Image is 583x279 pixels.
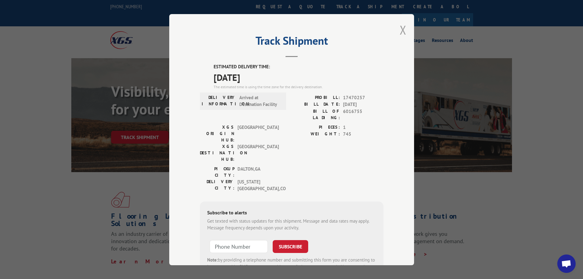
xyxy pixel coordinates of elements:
[239,94,281,108] span: Arrived at Destination Facility
[292,108,340,121] label: BILL OF LADING:
[200,143,234,162] label: XGS DESTINATION HUB:
[214,63,383,70] label: ESTIMATED DELIVERY TIME:
[200,178,234,192] label: DELIVERY CITY:
[343,101,383,108] span: [DATE]
[292,124,340,131] label: PIECES:
[214,84,383,89] div: The estimated time is using the time zone for the delivery destination.
[237,143,279,162] span: [GEOGRAPHIC_DATA]
[343,124,383,131] span: 1
[210,240,268,253] input: Phone Number
[292,101,340,108] label: BILL DATE:
[207,217,376,231] div: Get texted with status updates for this shipment. Message and data rates may apply. Message frequ...
[200,165,234,178] label: PICKUP CITY:
[200,124,234,143] label: XGS ORIGIN HUB:
[400,22,406,38] button: Close modal
[207,257,218,262] strong: Note:
[292,131,340,138] label: WEIGHT:
[343,108,383,121] span: 6016755
[343,94,383,101] span: 17470257
[557,254,576,273] div: Open chat
[343,131,383,138] span: 745
[207,209,376,217] div: Subscribe to alerts
[273,240,308,253] button: SUBSCRIBE
[292,94,340,101] label: PROBILL:
[200,36,383,48] h2: Track Shipment
[237,124,279,143] span: [GEOGRAPHIC_DATA]
[214,70,383,84] span: [DATE]
[202,94,236,108] label: DELIVERY INFORMATION:
[237,178,279,192] span: [US_STATE][GEOGRAPHIC_DATA] , CO
[237,165,279,178] span: DALTON , GA
[207,256,376,277] div: by providing a telephone number and submitting this form you are consenting to be contacted by SM...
